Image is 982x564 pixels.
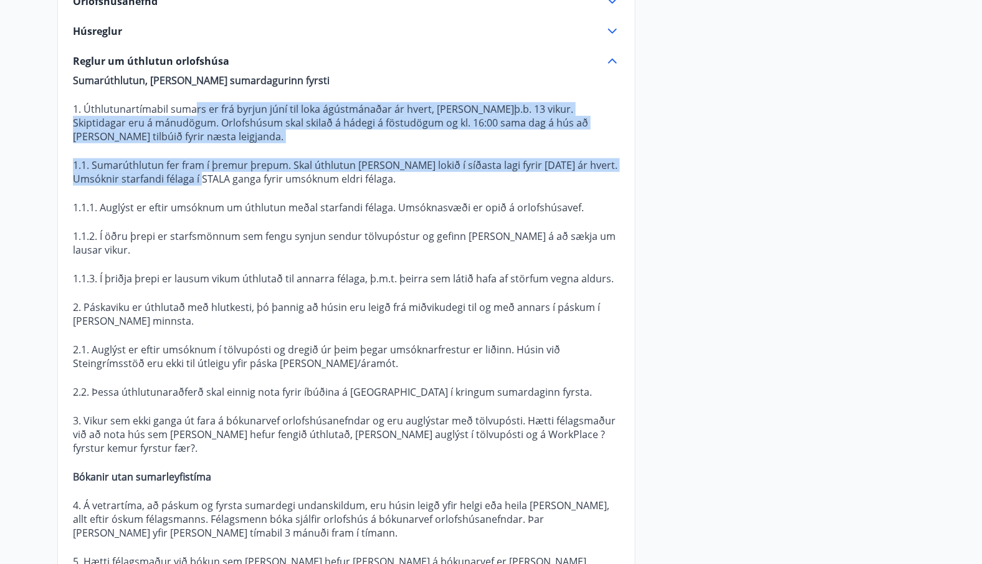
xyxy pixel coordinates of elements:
p: 3. Vikur sem ekki ganga út fara á bókunarvef orlofshúsanefndar og eru auglýstar með tölvupósti. H... [73,414,620,455]
div: Húsreglur [73,24,620,39]
p: 4. Á vetrartíma, að páskum og fyrsta sumardegi undanskildum, eru húsin leigð yfir helgi eða heila... [73,499,620,540]
p: 1.1. Sumarúthlutun fer fram í þremur þrepum. Skal úthlutun [PERSON_NAME] lokið í síðasta lagi fyr... [73,158,620,186]
p: 2.1. Auglýst er eftir umsóknum í tölvupósti og dregið úr þeim þegar umsóknarfrestur er liðinn. Hú... [73,343,620,370]
p: 1.1.2. Í öðru þrepi er starfsmönnum sem fengu synjun sendur tölvupóstur og gefinn [PERSON_NAME] á... [73,229,620,257]
strong: Bókanir utan sumarleyfistíma [73,470,211,484]
span: Reglur um úthlutun orlofshúsa [73,54,229,68]
p: 1.1.1. Auglýst er eftir umsóknum um úthlutun meðal starfandi félaga. Umsóknasvæði er opið á orlof... [73,201,620,214]
strong: Sumarúthlutun, [PERSON_NAME] sumardagurinn fyrsti [73,74,330,87]
p: 2. Páskaviku er úthlutað með hlutkesti, þó þannig að húsin eru leigð frá miðvikudegi til og með a... [73,300,620,328]
p: 1.1.3. Í þriðja þrepi er lausum vikum úthlutað til annarra félaga, þ.m.t. þeirra sem látið hafa a... [73,272,620,285]
p: 2.2. Þessa úthlutunaraðferð skal einnig nota fyrir íbúðina á [GEOGRAPHIC_DATA] í kringum sumardag... [73,385,620,399]
p: 1. Úthlutunartímabil sumars er frá byrjun júní til loka ágústmánaðar ár hvert, [PERSON_NAME]þ.b. ... [73,102,620,143]
span: Húsreglur [73,24,122,38]
div: Reglur um úthlutun orlofshúsa [73,54,620,69]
